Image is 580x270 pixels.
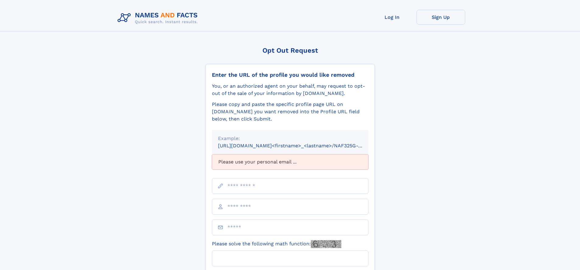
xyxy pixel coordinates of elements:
div: Opt Out Request [206,47,375,54]
div: You, or an authorized agent on your behalf, may request to opt-out of the sale of your informatio... [212,82,368,97]
div: Please copy and paste the specific profile page URL on [DOMAIN_NAME] you want removed into the Pr... [212,101,368,123]
div: Please use your personal email ... [212,154,368,170]
a: Sign Up [417,10,465,25]
a: Log In [368,10,417,25]
label: Please solve the following math function: [212,240,341,248]
div: Example: [218,135,362,142]
img: Logo Names and Facts [115,10,203,26]
small: [URL][DOMAIN_NAME]<firstname>_<lastname>/NAF325G-xxxxxxxx [218,143,380,149]
div: Enter the URL of the profile you would like removed [212,72,368,78]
